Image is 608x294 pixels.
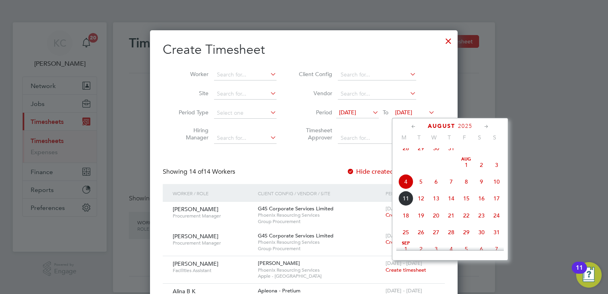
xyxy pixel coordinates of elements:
span: 7 [489,241,504,257]
span: [DATE] [339,109,356,116]
span: 24 [489,208,504,223]
span: 3 [489,157,504,172]
div: 11 [576,268,583,278]
label: Client Config [296,71,332,78]
span: 16 [474,191,489,206]
span: T [411,134,427,141]
span: 6 [429,174,444,189]
div: Showing [163,168,237,176]
span: 29 [459,225,474,240]
span: 27 [429,225,444,240]
span: 20 [429,208,444,223]
span: [DATE] - [DATE] [386,287,422,294]
label: Hide created timesheets [347,168,427,176]
input: Search for... [338,69,416,80]
input: Search for... [214,133,277,144]
div: Client Config / Vendor / Site [256,184,384,202]
span: G4S Corporate Services Limited [258,232,333,239]
span: 6 [474,241,489,257]
span: W [427,134,442,141]
span: 25 [398,225,413,240]
span: Sep [398,241,413,245]
input: Search for... [338,88,416,100]
span: T [442,134,457,141]
span: 3 [429,241,444,257]
span: [DATE] - [DATE] [386,260,422,267]
label: Hiring Manager [173,127,209,141]
span: Apple - [GEOGRAPHIC_DATA] [258,273,382,279]
span: 1 [459,157,474,172]
span: [PERSON_NAME] [173,233,218,240]
span: 23 [474,208,489,223]
span: 17 [489,191,504,206]
span: S [472,134,487,141]
span: 11 [398,191,413,206]
span: 14 of [189,168,203,176]
h2: Create Timesheet [163,41,445,58]
span: Phoenix Resourcing Services [258,239,382,245]
label: Vendor [296,90,332,97]
button: Open Resource Center, 11 new notifications [576,262,602,288]
span: 5 [459,241,474,257]
span: 13 [429,191,444,206]
input: Search for... [214,69,277,80]
span: 12 [413,191,429,206]
span: 4 [398,174,413,189]
span: [PERSON_NAME] [173,260,218,267]
span: [DATE] [395,109,412,116]
span: 18 [398,208,413,223]
span: 9 [474,174,489,189]
span: 26 [413,225,429,240]
span: 2 [413,241,429,257]
span: F [457,134,472,141]
span: G4S Corporate Services Limited [258,205,333,212]
span: 31 [489,225,504,240]
span: S [487,134,502,141]
div: Worker / Role [171,184,256,202]
span: 5 [413,174,429,189]
input: Select one [214,108,277,119]
span: Apleona - Pretium [258,287,300,294]
span: 19 [413,208,429,223]
span: M [396,134,411,141]
span: 15 [459,191,474,206]
span: Phoenix Resourcing Services [258,267,382,273]
span: 14 Workers [189,168,235,176]
span: August [428,123,455,129]
span: 31 [444,141,459,156]
span: 28 [444,225,459,240]
span: 14 [444,191,459,206]
span: 28 [398,141,413,156]
span: Facilities Assistant [173,267,252,274]
span: [DATE] - [DATE] [386,205,422,212]
span: [DATE] - [DATE] [386,232,422,239]
span: Create timesheet [386,239,426,245]
label: Period Type [173,109,209,116]
label: Worker [173,71,209,78]
span: 4 [444,241,459,257]
span: 21 [444,208,459,223]
div: Period [384,184,437,202]
span: 1 [398,241,413,257]
span: Procurement Manager [173,213,252,219]
span: Phoenix Resourcing Services [258,212,382,218]
label: Timesheet Approver [296,127,332,141]
span: 10 [489,174,504,189]
span: 2025 [458,123,472,129]
span: Group Procurement [258,218,382,225]
span: 8 [459,174,474,189]
span: Group Procurement [258,245,382,252]
label: Period [296,109,332,116]
span: Aug [459,157,474,161]
span: Create timesheet [386,267,426,273]
span: [PERSON_NAME] [173,206,218,213]
span: [PERSON_NAME] [258,260,300,267]
span: 22 [459,208,474,223]
span: 30 [429,141,444,156]
span: 2 [474,157,489,172]
span: Procurement Manager [173,240,252,246]
span: 29 [413,141,429,156]
span: 30 [474,225,489,240]
label: Site [173,90,209,97]
input: Search for... [214,88,277,100]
